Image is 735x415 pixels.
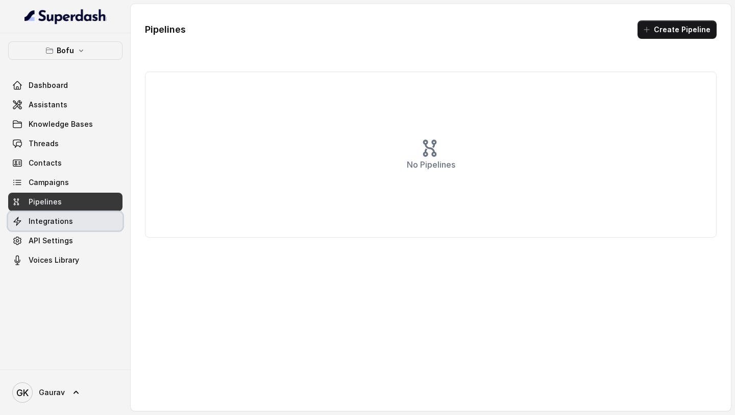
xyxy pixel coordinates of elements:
[29,80,68,90] span: Dashboard
[29,100,67,110] span: Assistants
[29,255,79,265] span: Voices Library
[29,216,73,226] span: Integrations
[29,119,93,129] span: Knowledge Bases
[57,44,74,57] p: Bofu
[407,158,455,171] p: No Pipelines
[8,134,122,153] a: Threads
[8,115,122,133] a: Knowledge Bases
[24,8,107,25] img: light.svg
[8,76,122,95] a: Dashboard
[29,197,62,207] span: Pipelines
[8,41,122,60] button: Bofu
[145,21,186,38] h1: Pipelines
[8,173,122,192] a: Campaigns
[29,236,73,246] span: API Settings
[29,177,69,188] span: Campaigns
[29,158,62,168] span: Contacts
[8,378,122,407] a: Gaurav
[8,251,122,269] a: Voices Library
[29,139,59,149] span: Threads
[8,154,122,172] a: Contacts
[16,387,29,398] text: GK
[8,212,122,230] a: Integrations
[8,96,122,114] a: Assistants
[39,387,65,398] span: Gaurav
[8,232,122,250] a: API Settings
[638,20,717,39] button: Create Pipeline
[8,193,122,211] a: Pipelines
